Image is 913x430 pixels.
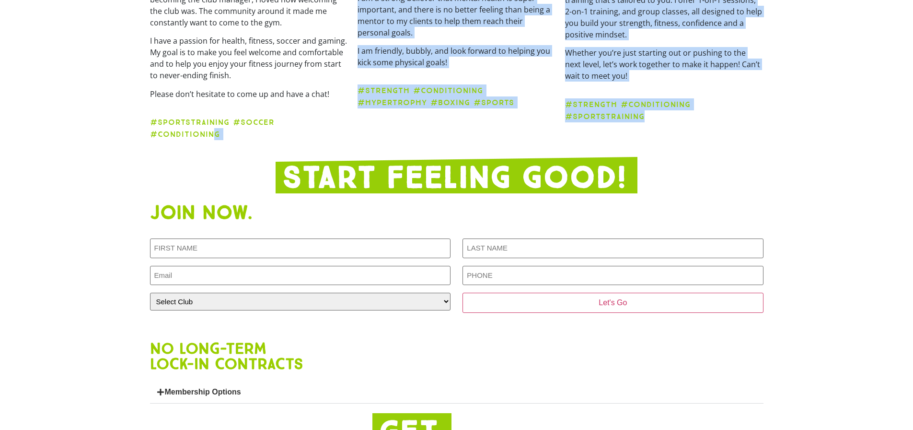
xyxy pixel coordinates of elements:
strong: #sportsTraining #Soccer #Conditioning [150,118,278,139]
input: LAST NAME [462,239,763,258]
h2: NO LONG-TERM LOCK-IN CONTRACTS [150,341,763,371]
input: PHONE [462,266,763,286]
input: Email [150,266,451,286]
p: I am friendly, bubbly, and look forward to helping you kick some physical goals! [358,45,555,68]
p: I have a passion for health, fitness, soccer and gaming. My goal is to make you feel welcome and ... [150,35,348,81]
p: Please don’t hesitate to come up and have a chat! [150,88,348,100]
strong: #Strength #Conditioning #SportsTraining [565,100,691,121]
a: Membership Options [165,388,241,396]
strong: #Strength #Conditioning #Hypertrophy #Boxing #Sports [358,86,514,107]
h1: Join now. [150,203,763,222]
p: Whether you’re just starting out or pushing to the next level, let’s work together to make it hap... [565,47,763,82]
div: Membership Options [150,381,763,404]
input: FIRST NAME [150,239,451,258]
input: Let's Go [462,293,763,313]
